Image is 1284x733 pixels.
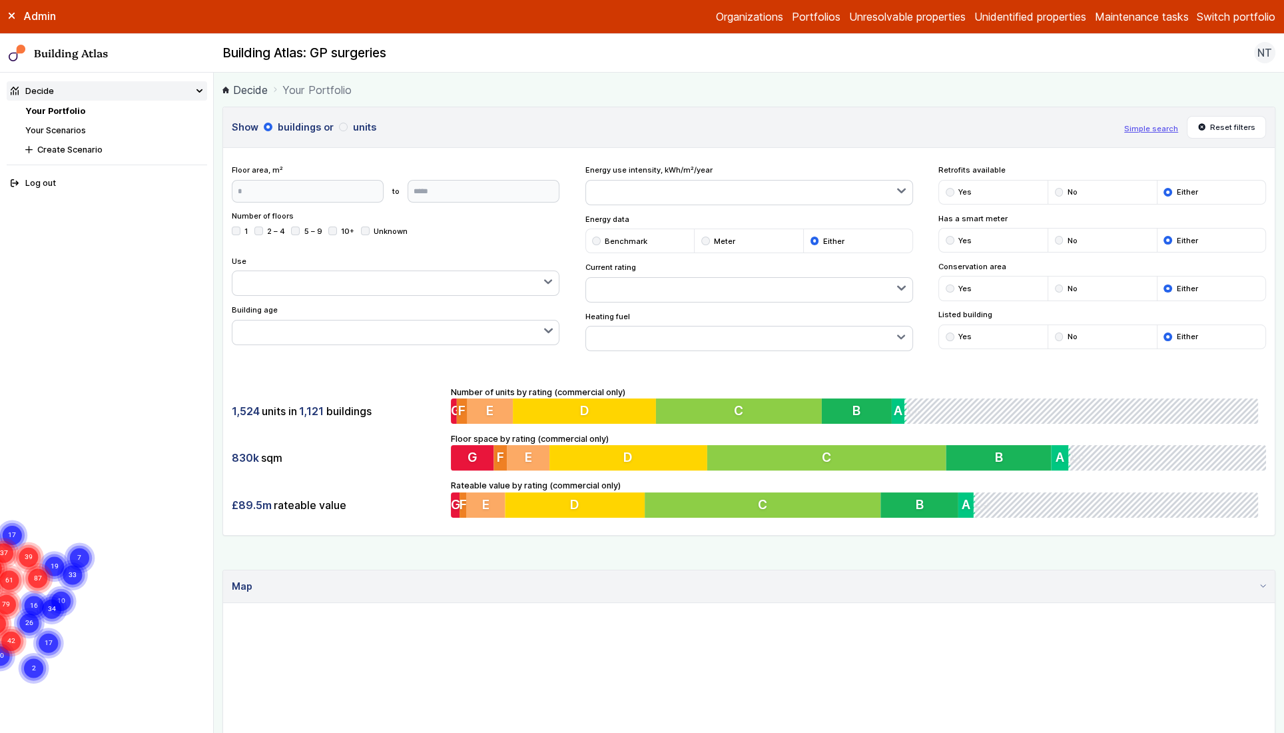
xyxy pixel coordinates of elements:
a: Decide [222,82,268,98]
button: G [451,445,493,470]
span: Listed building [938,309,1266,320]
span: Conservation area [938,261,1266,272]
span: NT [1257,45,1272,61]
div: Heating fuel [585,311,913,352]
span: A+ [979,496,996,512]
span: B [856,402,864,418]
button: B [946,445,1052,470]
div: rateable value [232,492,442,518]
span: Has a smart meter [938,213,1266,224]
button: Log out [7,174,207,193]
span: B [920,496,928,512]
span: C [822,450,831,466]
button: Create Scenario [21,140,207,159]
span: G [467,450,477,466]
div: Rateable value by rating (commercial only) [451,479,1267,518]
div: Number of units by rating (commercial only) [451,386,1267,424]
span: 1,524 [232,404,260,418]
button: C [707,445,946,470]
span: A+ [1068,450,1086,466]
div: Decide [11,85,54,97]
button: Simple search [1124,123,1178,134]
a: Unidentified properties [974,9,1086,25]
button: E [468,398,513,424]
span: Your Portfolio [282,82,351,98]
div: sqm [232,445,442,470]
span: D [623,450,633,466]
span: A+ [909,402,926,418]
span: F [497,450,504,466]
summary: Decide [7,81,207,101]
form: to [232,180,559,203]
button: D [513,398,658,424]
div: Floor area, m² [232,165,559,202]
span: E [482,496,489,512]
a: Maintenance tasks [1094,9,1188,25]
span: E [487,402,494,418]
span: F [458,402,466,418]
span: F [460,496,467,512]
span: C [737,402,746,418]
span: 1,121 [299,404,324,418]
a: Portfolios [792,9,840,25]
button: G [451,492,460,518]
span: G [451,402,461,418]
a: Organizations [716,9,783,25]
button: A [896,398,908,424]
button: D [549,445,707,470]
button: F [460,492,467,518]
div: Use [232,256,559,297]
button: B [825,398,896,424]
span: A [966,496,975,512]
div: Current rating [585,262,913,303]
button: E [467,492,505,518]
button: B [885,492,964,518]
button: A [1052,445,1069,470]
div: Energy use intensity, kWh/m²/year [585,165,913,205]
h2: Building Atlas: GP surgeries [222,45,386,62]
button: A+ [1068,445,1070,470]
span: Retrofits available [938,165,1266,175]
a: Unresolvable properties [849,9,966,25]
div: Number of floors [232,211,559,247]
a: Your Portfolio [25,106,85,116]
div: Floor space by rating (commercial only) [451,432,1267,471]
span: 830k [232,450,259,465]
button: C [647,492,885,518]
div: Building age [232,305,559,345]
span: A [1056,450,1064,466]
div: units in buildings [232,398,442,424]
button: D [505,492,647,518]
span: A [898,402,906,418]
img: main-0bbd2752.svg [9,45,26,62]
span: B [995,450,1003,466]
button: C [658,398,826,424]
button: NT [1254,42,1275,63]
button: A+ [979,492,980,518]
span: £89.5m [232,498,272,512]
span: E [525,450,532,466]
span: C [761,496,771,512]
h3: Show [232,120,1116,135]
button: F [457,398,468,424]
span: G [451,496,461,512]
button: Reset filters [1187,116,1267,139]
span: D [581,402,590,418]
button: A [963,492,978,518]
button: A+ [909,398,911,424]
button: G [451,398,457,424]
a: Your Scenarios [25,125,86,135]
button: Switch portfolio [1197,9,1275,25]
button: F [493,445,507,470]
span: D [571,496,581,512]
summary: Map [223,570,1275,603]
button: E [507,445,549,470]
div: Energy data [585,214,913,254]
